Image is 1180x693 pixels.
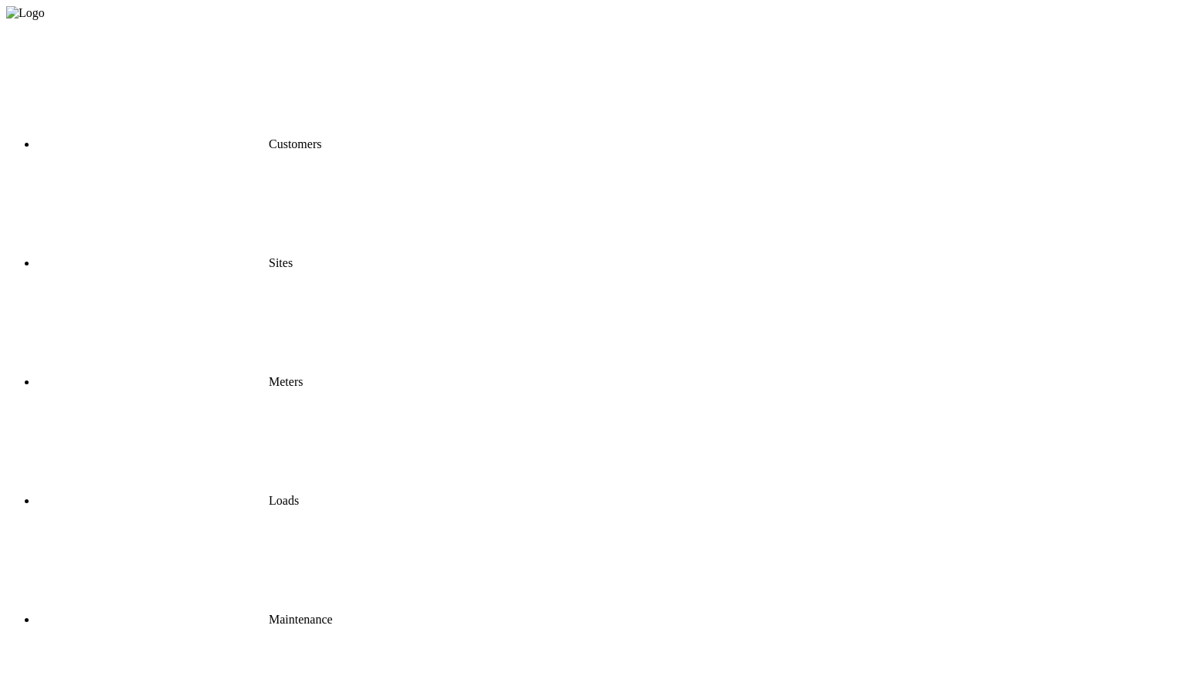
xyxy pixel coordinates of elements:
a: Loads [37,494,299,507]
img: Logo [6,6,45,20]
a: Customers [37,137,321,150]
a: Meters [37,375,303,388]
a: Sites [37,256,293,269]
a: Maintenance [37,613,333,626]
